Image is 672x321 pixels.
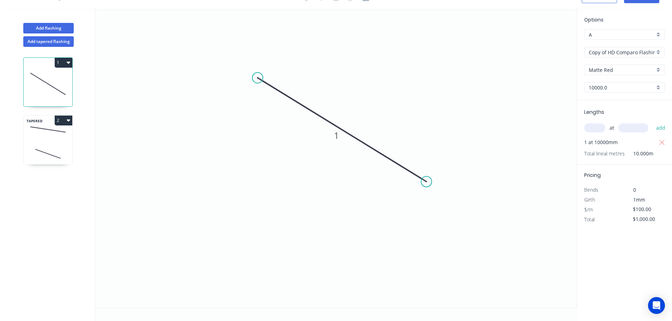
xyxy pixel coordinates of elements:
span: Girth [584,196,595,203]
button: 1 [55,58,72,68]
input: Colour [589,66,655,74]
span: 10.000m [625,149,653,159]
button: add [653,122,669,134]
svg: 0 [95,9,577,308]
button: Add flashing [23,23,74,33]
input: Material [589,49,655,56]
span: Lengths [584,109,604,116]
span: Total lineal metres [584,149,625,159]
button: Add tapered flashing [23,36,74,47]
input: Thickness [589,84,655,91]
span: Bends [584,186,598,193]
button: 2 [55,116,72,125]
span: Pricing [584,172,601,179]
span: 0 [633,186,636,193]
div: Open Intercom Messenger [648,297,665,314]
span: at [610,123,614,133]
tspan: 1 [334,130,339,141]
span: $/m [584,206,593,213]
input: Price level [589,31,655,38]
span: Total [584,216,595,223]
span: 1 at 10000mm [584,137,618,147]
span: Options [584,16,604,23]
span: 1mm [633,196,645,203]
